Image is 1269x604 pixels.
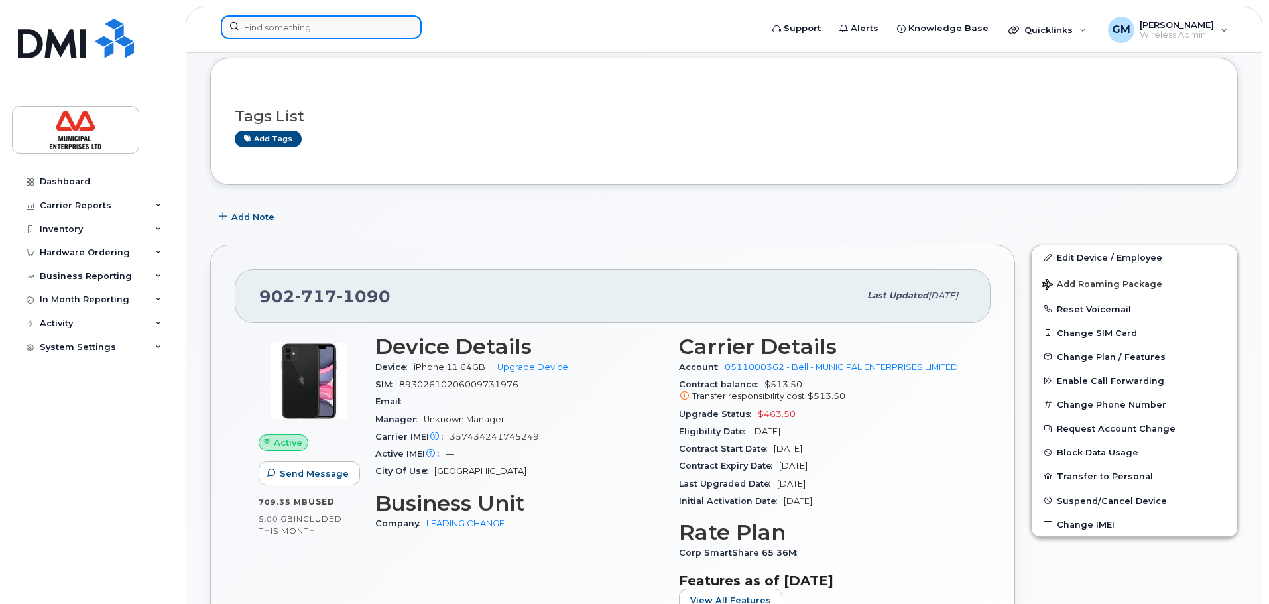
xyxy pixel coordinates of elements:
[259,497,308,507] span: 709.35 MB
[679,573,967,589] h3: Features as of [DATE]
[1024,25,1073,35] span: Quicklinks
[446,449,454,459] span: —
[375,414,424,424] span: Manager
[679,362,725,372] span: Account
[235,108,1213,125] h3: Tags List
[269,341,349,421] img: iPhone_11.jpg
[679,479,777,489] span: Last Upgraded Date
[375,379,399,389] span: SIM
[259,514,294,524] span: 5.00 GB
[337,286,391,306] span: 1090
[408,396,416,406] span: —
[1032,270,1237,297] button: Add Roaming Package
[830,15,888,42] a: Alerts
[1032,513,1237,536] button: Change IMEI
[375,396,408,406] span: Email
[1032,489,1237,513] button: Suspend/Cancel Device
[1140,19,1214,30] span: [PERSON_NAME]
[231,211,274,223] span: Add Note
[1032,297,1237,321] button: Reset Voicemail
[1032,440,1237,464] button: Block Data Usage
[758,409,796,419] span: $463.50
[375,362,414,372] span: Device
[450,432,539,442] span: 357434241745249
[308,497,335,507] span: used
[1057,351,1166,361] span: Change Plan / Features
[1099,17,1237,43] div: Gillian MacNeill
[763,15,830,42] a: Support
[375,491,663,515] h3: Business Unit
[784,22,821,35] span: Support
[375,335,663,359] h3: Device Details
[1112,22,1130,38] span: GM
[1032,369,1237,393] button: Enable Call Forwarding
[399,379,518,389] span: 89302610206009731976
[679,548,804,558] span: Corp SmartShare 65 36M
[414,362,485,372] span: iPhone 11 64GB
[692,391,805,401] span: Transfer responsibility cost
[679,520,967,544] h3: Rate Plan
[434,466,526,476] span: [GEOGRAPHIC_DATA]
[1032,321,1237,345] button: Change SIM Card
[808,391,845,401] span: $513.50
[999,17,1096,43] div: Quicklinks
[375,449,446,459] span: Active IMEI
[1032,245,1237,269] a: Edit Device / Employee
[1032,345,1237,369] button: Change Plan / Features
[679,444,774,453] span: Contract Start Date
[274,436,302,449] span: Active
[777,479,806,489] span: [DATE]
[375,518,426,528] span: Company
[426,518,505,528] a: LEADING CHANGE
[1032,393,1237,416] button: Change Phone Number
[679,409,758,419] span: Upgrade Status
[375,432,450,442] span: Carrier IMEI
[259,461,360,485] button: Send Message
[888,15,998,42] a: Knowledge Base
[424,414,505,424] span: Unknown Manager
[679,379,764,389] span: Contract balance
[295,286,337,306] span: 717
[1042,279,1162,292] span: Add Roaming Package
[784,496,812,506] span: [DATE]
[235,131,302,147] a: Add tags
[774,444,802,453] span: [DATE]
[867,290,928,300] span: Last updated
[779,461,808,471] span: [DATE]
[1140,30,1214,40] span: Wireless Admin
[908,22,989,35] span: Knowledge Base
[1032,464,1237,488] button: Transfer to Personal
[259,514,342,536] span: included this month
[679,461,779,471] span: Contract Expiry Date
[221,15,422,39] input: Find something...
[210,205,286,229] button: Add Note
[679,496,784,506] span: Initial Activation Date
[1057,376,1164,386] span: Enable Call Forwarding
[491,362,568,372] a: + Upgrade Device
[725,362,958,372] a: 0511000362 - Bell - MUNICIPAL ENTERPRISES LIMITED
[928,290,958,300] span: [DATE]
[375,466,434,476] span: City Of Use
[752,426,780,436] span: [DATE]
[1032,416,1237,440] button: Request Account Change
[679,426,752,436] span: Eligibility Date
[280,467,349,480] span: Send Message
[1057,495,1167,505] span: Suspend/Cancel Device
[851,22,878,35] span: Alerts
[679,379,967,403] span: $513.50
[259,286,391,306] span: 902
[679,335,967,359] h3: Carrier Details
